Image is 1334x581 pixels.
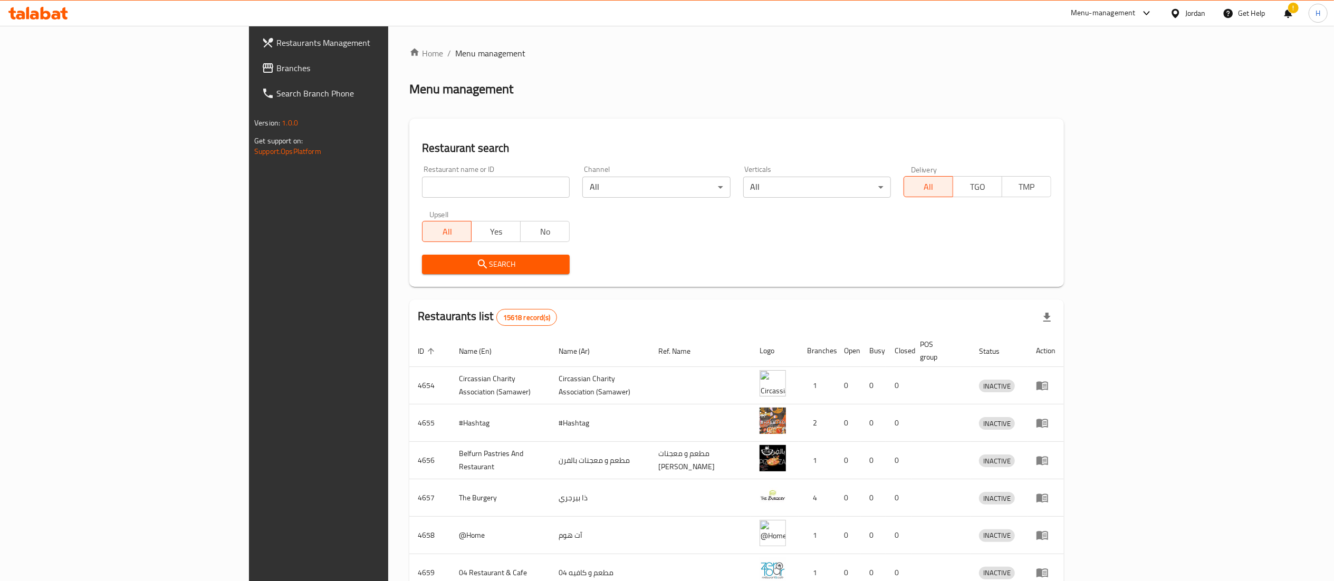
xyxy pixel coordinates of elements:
img: The Burgery [760,482,786,509]
span: Search [430,258,561,271]
td: The Burgery [450,479,550,517]
div: Menu [1036,491,1055,504]
span: 1.0.0 [282,116,298,130]
span: INACTIVE [979,455,1015,467]
button: All [904,176,953,197]
td: 1 [799,442,836,479]
td: ​Circassian ​Charity ​Association​ (Samawer) [450,367,550,404]
td: آت هوم [550,517,650,554]
img: #Hashtag [760,408,786,434]
span: Branches [276,62,463,74]
input: Search for restaurant name or ID.. [422,177,570,198]
div: All [582,177,730,198]
span: INACTIVE [979,418,1015,430]
a: Search Branch Phone [253,81,472,106]
th: Open [836,335,861,367]
td: 0 [861,479,886,517]
td: ​Circassian ​Charity ​Association​ (Samawer) [550,367,650,404]
td: 2 [799,404,836,442]
div: INACTIVE [979,417,1015,430]
button: TMP [1002,176,1051,197]
span: INACTIVE [979,529,1015,541]
span: Yes [476,224,516,239]
th: Logo [751,335,799,367]
a: Branches [253,55,472,81]
td: 0 [836,367,861,404]
td: 0 [861,404,886,442]
th: Closed [886,335,911,367]
span: Name (En) [459,345,505,357]
td: 0 [886,442,911,479]
div: All [743,177,891,198]
span: Search Branch Phone [276,87,463,100]
img: ​Circassian ​Charity ​Association​ (Samawer) [760,370,786,396]
button: TGO [953,176,1002,197]
button: No [520,221,570,242]
td: 0 [861,367,886,404]
td: 1 [799,367,836,404]
h2: Restaurants list [418,308,557,326]
button: All [422,221,472,242]
div: Menu [1036,417,1055,429]
td: #Hashtag [550,404,650,442]
span: H [1316,7,1320,19]
div: INACTIVE [979,492,1015,505]
span: ID [418,345,438,357]
th: Action [1028,335,1064,367]
td: 0 [861,517,886,554]
span: TGO [957,179,998,195]
th: Busy [861,335,886,367]
label: Upsell [429,210,449,218]
a: Support.OpsPlatform [254,144,321,158]
span: Menu management [455,47,525,60]
div: Menu [1036,566,1055,579]
span: POS group [920,338,958,363]
div: Total records count [496,309,557,326]
td: 0 [886,517,911,554]
h2: Restaurant search [422,140,1051,156]
span: INACTIVE [979,380,1015,392]
span: Get support on: [254,134,303,148]
div: Menu [1036,529,1055,541]
button: Yes [471,221,521,242]
div: Menu [1036,454,1055,467]
td: مطعم و معجنات [PERSON_NAME] [650,442,751,479]
span: All [427,224,467,239]
td: 0 [836,479,861,517]
div: Export file [1034,305,1060,330]
td: 0 [836,442,861,479]
td: #Hashtag [450,404,550,442]
td: 0 [886,404,911,442]
div: Jordan [1185,7,1206,19]
span: INACTIVE [979,567,1015,579]
td: ذا بيرجري [550,479,650,517]
button: Search [422,255,570,274]
span: Restaurants Management [276,36,463,49]
td: 0 [861,442,886,479]
td: Belfurn Pastries And Restaurant [450,442,550,479]
a: Restaurants Management [253,30,472,55]
span: Status [979,345,1013,357]
span: All [908,179,949,195]
td: 1 [799,517,836,554]
span: Version: [254,116,280,130]
span: Name (Ar) [559,345,603,357]
span: No [525,224,565,239]
td: 0 [886,479,911,517]
span: INACTIVE [979,492,1015,505]
td: 0 [836,517,861,554]
th: Branches [799,335,836,367]
span: TMP [1006,179,1047,195]
td: 4 [799,479,836,517]
img: Belfurn Pastries And Restaurant [760,445,786,471]
div: INACTIVE [979,567,1015,579]
span: Ref. Name [658,345,704,357]
img: @Home [760,520,786,546]
td: مطعم و معجنات بالفرن [550,442,650,479]
nav: breadcrumb [409,47,1064,60]
div: Menu-management [1071,7,1136,20]
span: 15618 record(s) [497,313,556,323]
